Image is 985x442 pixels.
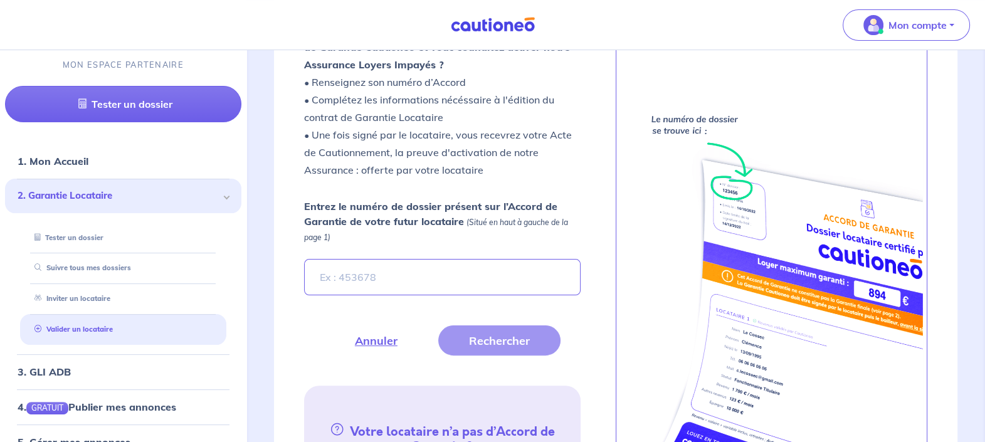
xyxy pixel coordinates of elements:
div: Valider un locataire [20,320,226,340]
div: Suivre tous mes dossiers [20,258,226,279]
div: Tester un dossier [20,228,226,248]
p: • Renseignez son numéro d’Accord • Complétez les informations nécéssaire à l'édition du contrat d... [304,21,581,179]
div: Inviter un locataire [20,289,226,310]
div: 3. GLI ADB [5,359,241,384]
input: Ex : 453678 [304,259,581,295]
a: Suivre tous mes dossiers [29,264,131,273]
button: illu_account_valid_menu.svgMon compte [843,9,970,41]
div: 4.GRATUITPublier mes annonces [5,394,241,419]
div: 1. Mon Accueil [5,149,241,174]
button: Annuler [324,325,428,355]
a: 4.GRATUITPublier mes annonces [18,401,176,413]
a: Valider un locataire [29,325,113,334]
a: Tester un dossier [5,87,241,123]
p: Mon compte [888,18,947,33]
a: Inviter un locataire [29,295,110,303]
a: 1. Mon Accueil [18,155,88,168]
strong: Entrez le numéro de dossier présent sur l’Accord de Garantie de votre futur locataire [304,200,557,228]
span: 2. Garantie Locataire [18,189,219,204]
em: (Situé en haut à gauche de la page 1) [304,218,568,242]
strong: Vous avez retenu un candidat locataire avec un Accord de Garantie Cautioneo et vous souhaitez act... [304,23,576,71]
div: 2. Garantie Locataire [5,179,241,214]
img: Cautioneo [446,17,540,33]
a: 3. GLI ADB [18,366,71,378]
img: illu_account_valid_menu.svg [863,15,883,35]
p: MON ESPACE PARTENAIRE [63,60,184,71]
a: Tester un dossier [29,233,103,242]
